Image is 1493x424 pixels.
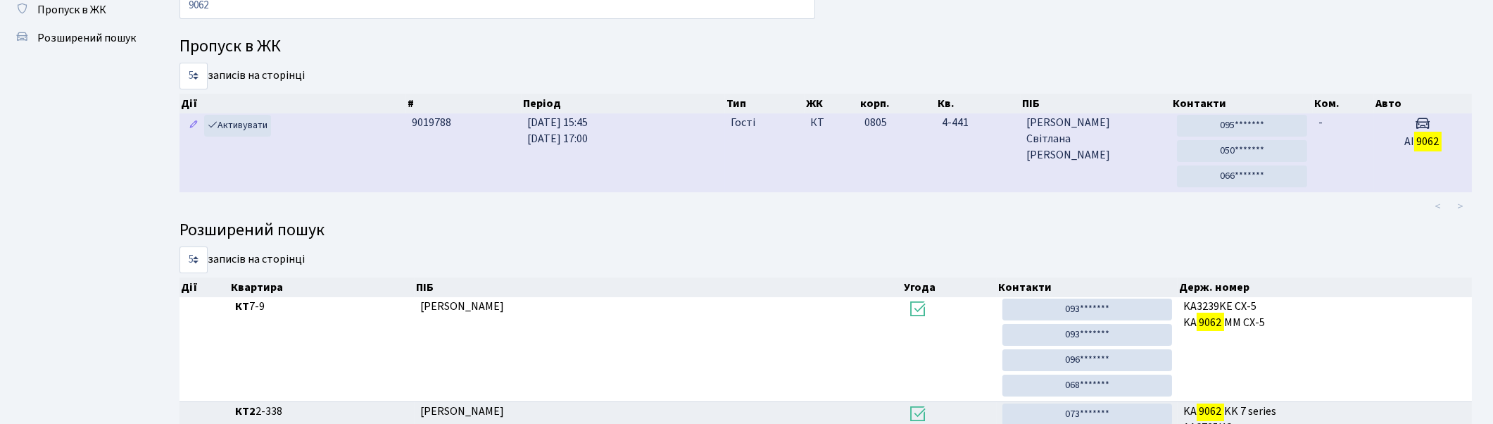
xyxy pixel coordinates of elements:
[415,278,903,297] th: ПІБ
[725,94,805,113] th: Тип
[1374,94,1472,113] th: Авто
[810,115,853,131] span: КТ
[179,63,305,89] label: записів на сторінці
[37,30,136,46] span: Розширений пошук
[420,404,504,419] span: [PERSON_NAME]
[1183,299,1466,331] span: KA3239KE CX-5 KA MM CX-5
[1414,132,1441,151] mark: 9062
[864,115,887,130] span: 0805
[420,299,504,314] span: [PERSON_NAME]
[859,94,936,113] th: корп.
[942,115,1016,131] span: 4-441
[204,115,271,137] a: Активувати
[179,247,208,273] select: записів на сторінці
[902,278,997,297] th: Угода
[406,94,522,113] th: #
[522,94,725,113] th: Період
[412,115,451,130] span: 9019788
[7,24,148,52] a: Розширений пошук
[179,63,208,89] select: записів на сторінці
[185,115,202,137] a: Редагувати
[179,37,1472,57] h4: Пропуск в ЖК
[235,404,256,419] b: КТ2
[229,278,414,297] th: Квартира
[235,299,408,315] span: 7-9
[235,299,249,314] b: КТ
[179,220,1472,241] h4: Розширений пошук
[997,278,1178,297] th: Контакти
[179,247,305,273] label: записів на сторінці
[1318,115,1323,130] span: -
[1313,94,1374,113] th: Ком.
[1021,94,1171,113] th: ПІБ
[936,94,1021,113] th: Кв.
[1178,278,1472,297] th: Держ. номер
[1026,115,1166,163] span: [PERSON_NAME] Світлана [PERSON_NAME]
[1197,313,1223,332] mark: 9062
[1171,94,1313,113] th: Контакти
[1380,135,1466,149] h5: АІ
[179,278,229,297] th: Дії
[179,94,406,113] th: Дії
[37,2,106,18] span: Пропуск в ЖК
[527,115,588,146] span: [DATE] 15:45 [DATE] 17:00
[731,115,755,131] span: Гості
[805,94,859,113] th: ЖК
[1197,401,1223,421] mark: 9062
[235,404,408,420] span: 2-338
